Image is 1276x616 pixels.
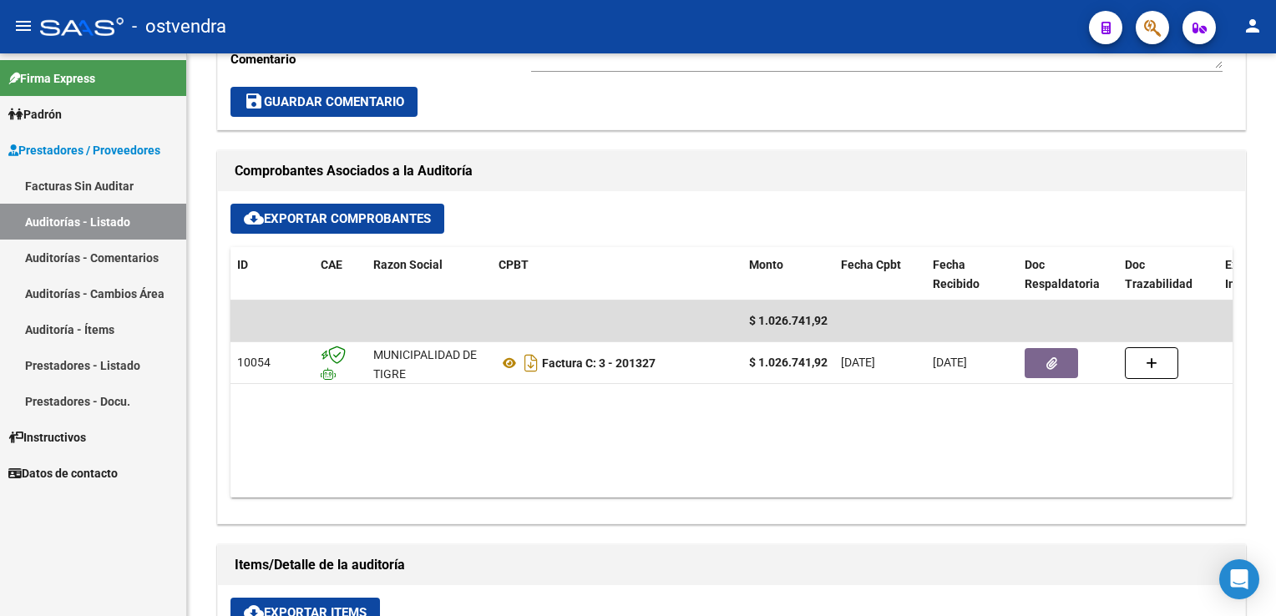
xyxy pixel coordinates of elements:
[1225,258,1263,290] span: Expte. Interno
[8,69,95,88] span: Firma Express
[230,87,418,117] button: Guardar Comentario
[926,247,1018,302] datatable-header-cell: Fecha Recibido
[244,94,404,109] span: Guardar Comentario
[244,208,264,228] mat-icon: cloud_download
[841,258,901,271] span: Fecha Cpbt
[8,428,86,447] span: Instructivos
[235,552,1228,578] h1: Items/Detalle de la auditoría
[230,50,531,68] p: Comentario
[244,211,431,226] span: Exportar Comprobantes
[841,356,875,369] span: [DATE]
[244,91,264,111] mat-icon: save
[742,247,834,302] datatable-header-cell: Monto
[749,356,828,369] strong: $ 1.026.741,92
[8,105,62,124] span: Padrón
[834,247,926,302] datatable-header-cell: Fecha Cpbt
[1025,258,1100,290] span: Doc Respaldatoria
[933,258,980,290] span: Fecha Recibido
[314,247,367,302] datatable-header-cell: CAE
[373,258,443,271] span: Razon Social
[1243,16,1263,36] mat-icon: person
[1219,559,1259,599] div: Open Intercom Messenger
[499,258,529,271] span: CPBT
[492,247,742,302] datatable-header-cell: CPBT
[8,464,118,482] span: Datos de contacto
[367,247,492,302] datatable-header-cell: Razon Social
[132,8,226,45] span: - ostvendra
[749,258,783,271] span: Monto
[373,346,485,384] div: MUNICIPALIDAD DE TIGRE
[1018,247,1118,302] datatable-header-cell: Doc Respaldatoria
[749,314,828,327] span: $ 1.026.741,92
[520,350,542,376] i: Descargar documento
[1118,247,1218,302] datatable-header-cell: Doc Trazabilidad
[13,16,33,36] mat-icon: menu
[542,356,656,370] strong: Factura C: 3 - 201327
[8,141,160,159] span: Prestadores / Proveedores
[230,247,314,302] datatable-header-cell: ID
[321,258,342,271] span: CAE
[230,204,444,234] button: Exportar Comprobantes
[933,356,967,369] span: [DATE]
[235,158,1228,184] h1: Comprobantes Asociados a la Auditoría
[1125,258,1192,290] span: Doc Trazabilidad
[237,258,248,271] span: ID
[237,356,271,369] span: 10054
